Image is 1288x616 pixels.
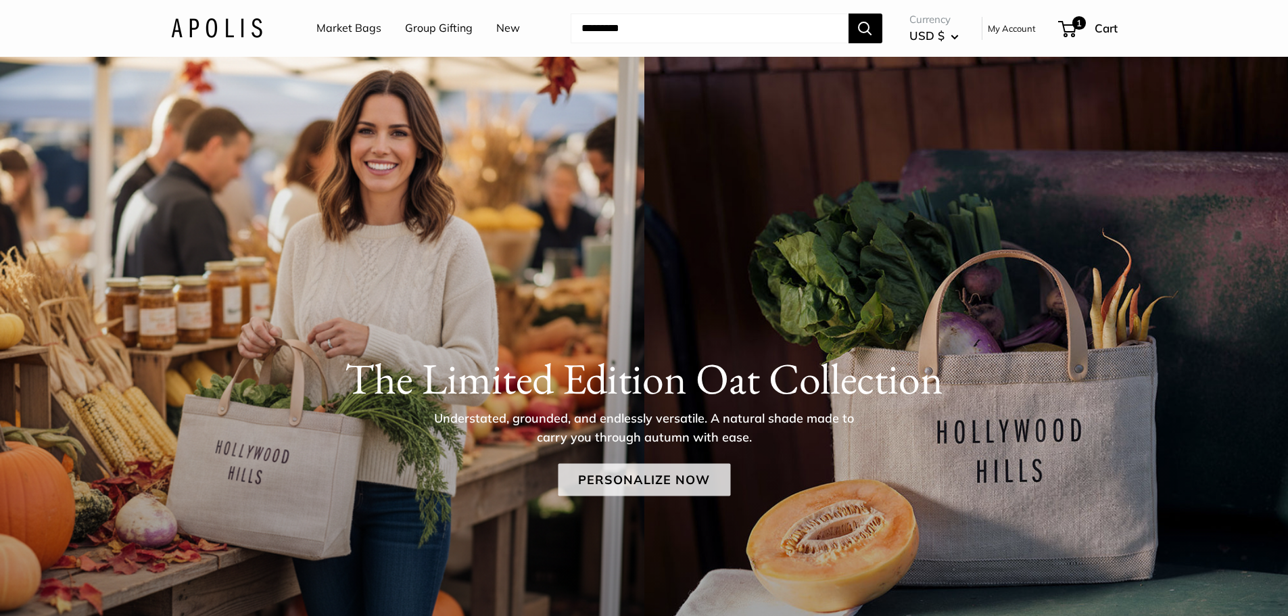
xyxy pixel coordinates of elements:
a: Market Bags [316,18,381,39]
span: Currency [909,10,959,29]
a: Personalize Now [558,463,730,496]
span: Cart [1095,21,1118,35]
h1: The Limited Edition Oat Collection [171,352,1118,404]
button: USD $ [909,25,959,47]
p: Understated, grounded, and endlessly versatile. A natural shade made to carry you through autumn ... [425,408,864,446]
a: New [496,18,520,39]
input: Search... [571,14,849,43]
span: 1 [1072,16,1085,30]
button: Search [849,14,882,43]
span: USD $ [909,28,945,43]
img: Apolis [171,18,262,38]
a: Group Gifting [405,18,473,39]
a: 1 Cart [1059,18,1118,39]
a: My Account [988,20,1036,37]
